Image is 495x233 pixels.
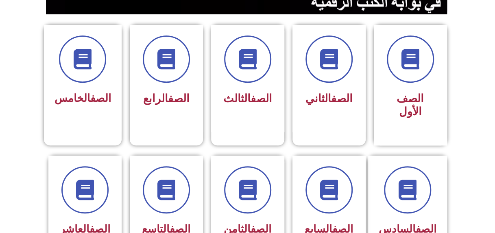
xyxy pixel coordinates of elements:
span: الثاني [305,92,353,105]
span: الرابع [143,92,190,105]
a: الصف [90,92,111,104]
a: الصف [251,92,272,105]
span: الصف الأول [397,92,424,118]
a: الصف [168,92,190,105]
span: الخامس [55,92,111,104]
span: الثالث [223,92,272,105]
a: الصف [331,92,353,105]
